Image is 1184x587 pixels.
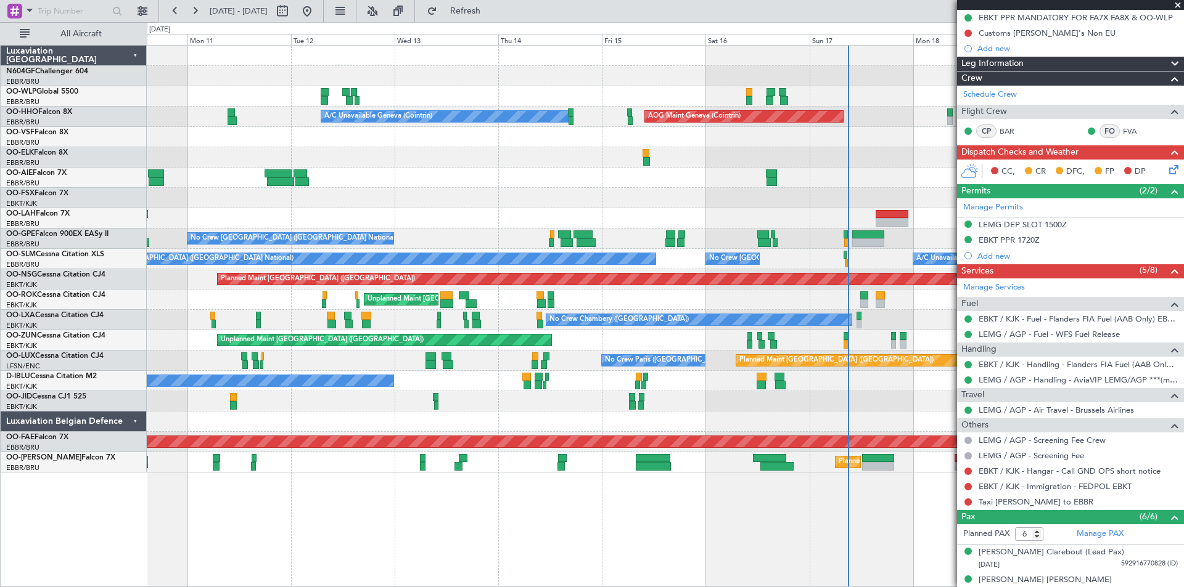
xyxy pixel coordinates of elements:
[6,88,78,95] a: OO-WLPGlobal 5500
[1077,528,1124,540] a: Manage PAX
[6,129,35,136] span: OO-VSF
[963,89,1017,101] a: Schedule Crew
[6,77,39,86] a: EBBR/BRU
[6,321,37,330] a: EBKT/KJK
[979,546,1124,559] div: [PERSON_NAME] Clarebout (Lead Pax)
[739,351,934,370] div: Planned Maint [GEOGRAPHIC_DATA] ([GEOGRAPHIC_DATA])
[976,124,997,138] div: CP
[979,466,1161,476] a: EBKT / KJK - Hangar - Call GND OPS short notice
[1140,510,1157,523] span: (6/6)
[38,2,109,20] input: Trip Number
[979,435,1106,445] a: LEMG / AGP - Screening Fee Crew
[961,418,989,432] span: Others
[6,271,37,278] span: OO-NSG
[963,201,1023,214] a: Manage Permits
[6,169,33,177] span: OO-AIE
[6,251,104,258] a: OO-SLMCessna Citation XLS
[6,332,105,339] a: OO-ZUNCessna Citation CJ4
[6,68,88,75] a: N604GFChallenger 604
[979,405,1134,415] a: LEMG / AGP - Air Travel - Brussels Airlines
[6,301,37,310] a: EBKT/KJK
[549,310,689,329] div: No Crew Chambery ([GEOGRAPHIC_DATA])
[6,373,97,380] a: D-IBLUCessna Citation M2
[6,108,38,116] span: OO-HHO
[440,7,491,15] span: Refresh
[6,291,105,299] a: OO-ROKCessna Citation CJ4
[1121,559,1178,569] span: 592916770828 (ID)
[6,382,37,391] a: EBKT/KJK
[291,34,395,45] div: Tue 12
[6,443,39,452] a: EBBR/BRU
[961,510,975,524] span: Pax
[961,184,990,198] span: Permits
[395,34,498,45] div: Wed 13
[1135,166,1146,178] span: DP
[961,57,1024,71] span: Leg Information
[963,528,1009,540] label: Planned PAX
[87,249,294,268] div: No Crew [GEOGRAPHIC_DATA] ([GEOGRAPHIC_DATA] National)
[1066,166,1085,178] span: DFC,
[6,210,70,217] a: OO-LAHFalcon 7X
[6,312,104,319] a: OO-LXACessna Citation CJ4
[648,107,741,126] div: AOG Maint Geneva (Cointrin)
[6,108,72,116] a: OO-HHOFalcon 8X
[221,270,415,288] div: Planned Maint [GEOGRAPHIC_DATA] ([GEOGRAPHIC_DATA])
[705,34,809,45] div: Sat 16
[6,362,40,371] a: LFSN/ENC
[6,129,68,136] a: OO-VSFFalcon 8X
[6,118,39,127] a: EBBR/BRU
[498,34,602,45] div: Thu 14
[6,230,35,238] span: OO-GPE
[979,560,1000,569] span: [DATE]
[1105,166,1114,178] span: FP
[979,374,1178,385] a: LEMG / AGP - Handling - AviaVIP LEMG/AGP ***(my handling)***
[977,251,1178,261] div: Add new
[1140,264,1157,277] span: (5/8)
[602,34,705,45] div: Fri 15
[6,219,39,229] a: EBBR/BRU
[961,145,1079,160] span: Dispatch Checks and Weather
[913,34,1017,45] div: Mon 18
[6,190,68,197] a: OO-FSXFalcon 7X
[187,34,291,45] div: Mon 11
[961,297,978,311] span: Fuel
[210,6,268,17] span: [DATE] - [DATE]
[368,290,567,309] div: Unplanned Maint [GEOGRAPHIC_DATA]-[GEOGRAPHIC_DATA]
[191,229,397,248] div: No Crew [GEOGRAPHIC_DATA] ([GEOGRAPHIC_DATA] National)
[6,169,67,177] a: OO-AIEFalcon 7X
[6,88,36,95] span: OO-WLP
[979,496,1093,507] a: Taxi [PERSON_NAME] to EBBR
[961,388,984,402] span: Travel
[6,210,36,217] span: OO-LAH
[6,291,37,299] span: OO-ROK
[1035,166,1046,178] span: CR
[6,138,39,147] a: EBBR/BRU
[6,454,115,461] a: OO-[PERSON_NAME]Falcon 7X
[1100,124,1120,138] div: FO
[6,393,32,400] span: OO-JID
[6,434,68,441] a: OO-FAEFalcon 7X
[6,434,35,441] span: OO-FAE
[1000,126,1027,137] a: BAR
[6,190,35,197] span: OO-FSX
[1001,166,1015,178] span: CC,
[6,199,37,208] a: EBKT/KJK
[979,235,1040,245] div: EBKT PPR 1720Z
[6,341,37,350] a: EBKT/KJK
[6,68,35,75] span: N604GF
[1123,126,1151,137] a: FVA
[6,352,104,360] a: OO-LUXCessna Citation CJ4
[6,332,37,339] span: OO-ZUN
[979,481,1132,492] a: EBKT / KJK - Immigration - FEDPOL EBKT
[6,149,34,156] span: OO-ELK
[421,1,495,21] button: Refresh
[6,393,86,400] a: OO-JIDCessna CJ1 525
[979,314,1178,324] a: EBKT / KJK - Fuel - Flanders FIA Fuel (AAB Only) EBKT / KJK
[6,158,39,168] a: EBBR/BRU
[6,230,109,238] a: OO-GPEFalcon 900EX EASy II
[14,24,134,44] button: All Aircraft
[810,34,913,45] div: Sun 17
[709,249,916,268] div: No Crew [GEOGRAPHIC_DATA] ([GEOGRAPHIC_DATA] National)
[6,97,39,107] a: EBBR/BRU
[979,219,1067,230] div: LEMG DEP SLOT 1500Z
